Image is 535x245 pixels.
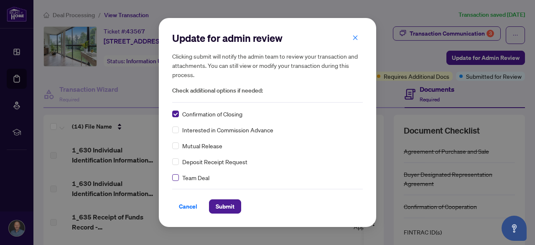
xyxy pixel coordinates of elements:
[182,109,242,119] span: Confirmation of Closing
[182,173,209,182] span: Team Deal
[182,157,247,166] span: Deposit Receipt Request
[502,216,527,241] button: Open asap
[179,200,197,213] span: Cancel
[182,125,273,134] span: Interested in Commission Advance
[216,200,234,213] span: Submit
[172,31,363,45] h2: Update for admin review
[172,199,204,214] button: Cancel
[172,52,363,79] h5: Clicking submit will notify the admin team to review your transaction and attachments. You can st...
[352,35,358,41] span: close
[172,86,363,95] span: Check additional options if needed:
[182,141,222,150] span: Mutual Release
[209,199,241,214] button: Submit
